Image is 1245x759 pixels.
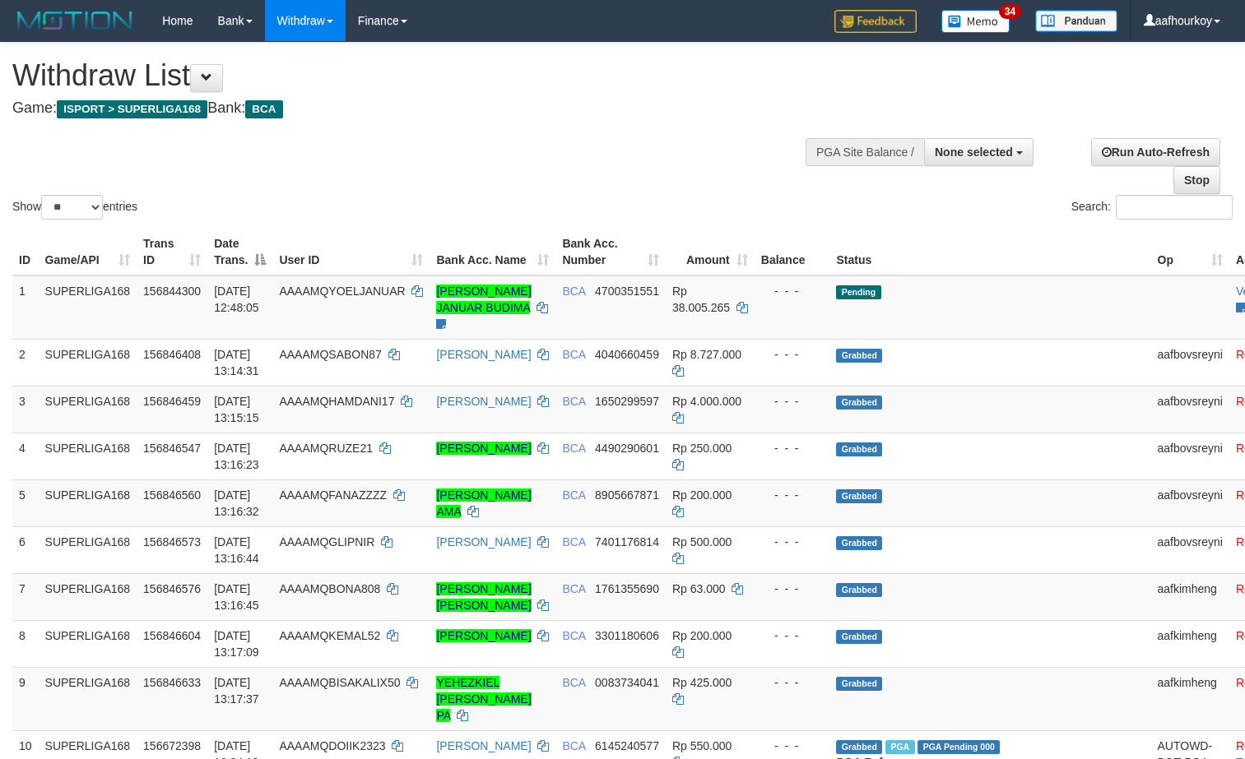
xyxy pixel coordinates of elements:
[39,275,137,340] td: SUPERLIGA168
[836,583,882,597] span: Grabbed
[214,488,259,518] span: [DATE] 13:16:32
[39,667,137,730] td: SUPERLIGA168
[562,582,585,595] span: BCA
[836,349,882,363] span: Grabbed
[761,738,824,754] div: - - -
[430,229,555,275] th: Bank Acc. Name: activate to sort column ascending
[12,8,137,33] img: MOTION_logo.png
[436,676,531,722] a: YEHEZKIEL [PERSON_NAME] PA
[829,229,1150,275] th: Status
[279,582,380,595] span: AAAAMQBONA808
[836,740,882,754] span: Grabbed
[12,339,39,386] td: 2
[143,395,201,408] span: 156846459
[279,535,374,548] span: AAAAMQGLIPNIR
[214,285,259,314] span: [DATE] 12:48:05
[143,442,201,455] span: 156846547
[39,386,137,433] td: SUPERLIGA168
[761,487,824,503] div: - - -
[436,395,531,408] a: [PERSON_NAME]
[555,229,666,275] th: Bank Acc. Number: activate to sort column ascending
[836,630,882,644] span: Grabbed
[214,442,259,471] span: [DATE] 13:16:23
[672,395,741,408] span: Rp 4.000.000
[436,629,531,642] a: [PERSON_NAME]
[595,442,659,455] span: Copy 4490290601 to clipboard
[836,536,882,550] span: Grabbed
[917,740,1000,754] span: PGA Pending
[143,676,201,689] span: 156846633
[143,629,201,642] span: 156846604
[761,581,824,597] div: - - -
[279,348,382,361] span: AAAAMQSABON87
[562,285,585,298] span: BCA
[761,674,824,691] div: - - -
[836,285,880,299] span: Pending
[12,386,39,433] td: 3
[595,629,659,642] span: Copy 3301180606 to clipboard
[672,676,732,689] span: Rp 425.000
[436,285,531,314] a: [PERSON_NAME] JANUAR BUDIMA
[595,739,659,752] span: Copy 6145240577 to clipboard
[279,676,400,689] span: AAAAMQBISAKALIX50
[12,59,814,92] h1: Withdraw List
[672,739,732,752] span: Rp 550.000
[1151,339,1229,386] td: aafbovsreyni
[207,229,272,275] th: Date Trans.: activate to sort column descending
[41,195,103,220] select: Showentries
[806,138,924,166] div: PGA Site Balance /
[595,676,659,689] span: Copy 0083734041 to clipboard
[761,393,824,410] div: - - -
[1091,138,1220,166] a: Run Auto-Refresh
[1151,386,1229,433] td: aafbovsreyni
[279,629,380,642] span: AAAAMQKEMAL52
[885,740,914,754] span: Marked by aafsoycanthlai
[761,440,824,456] div: - - -
[672,582,726,595] span: Rp 63.000
[1151,573,1229,620] td: aafkimheng
[562,535,585,548] span: BCA
[836,489,882,503] span: Grabbed
[755,229,830,275] th: Balance
[562,395,585,408] span: BCA
[279,739,385,752] span: AAAAMQDOIIK2323
[836,442,882,456] span: Grabbed
[279,395,394,408] span: AAAAMQHAMDANI17
[12,620,39,667] td: 8
[39,526,137,573] td: SUPERLIGA168
[143,348,201,361] span: 156846408
[1071,195,1233,220] label: Search:
[1151,479,1229,526] td: aafbovsreyni
[595,285,659,298] span: Copy 4700351551 to clipboard
[279,285,405,298] span: AAAAMQYOELJANUAR
[214,582,259,612] span: [DATE] 13:16:45
[39,620,137,667] td: SUPERLIGA168
[595,535,659,548] span: Copy 7401176814 to clipboard
[12,100,814,117] h4: Game: Bank:
[1151,526,1229,573] td: aafbovsreyni
[672,629,732,642] span: Rp 200.000
[272,229,430,275] th: User ID: activate to sort column ascending
[562,488,585,502] span: BCA
[1151,433,1229,479] td: aafbovsreyni
[214,348,259,377] span: [DATE] 13:14:31
[562,676,585,689] span: BCA
[436,739,531,752] a: [PERSON_NAME]
[245,100,282,118] span: BCA
[761,627,824,644] div: - - -
[137,229,207,275] th: Trans ID: activate to sort column ascending
[562,442,585,455] span: BCA
[836,396,882,410] span: Grabbed
[57,100,207,118] span: ISPORT > SUPERLIGA168
[761,534,824,550] div: - - -
[834,10,917,33] img: Feedback.jpg
[672,488,732,502] span: Rp 200.000
[672,535,732,548] span: Rp 500.000
[214,629,259,659] span: [DATE] 13:17:09
[279,442,373,455] span: AAAAMQRUZE21
[143,488,201,502] span: 156846560
[436,348,531,361] a: [PERSON_NAME]
[1035,10,1117,32] img: panduan.png
[39,229,137,275] th: Game/API: activate to sort column ascending
[666,229,755,275] th: Amount: activate to sort column ascending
